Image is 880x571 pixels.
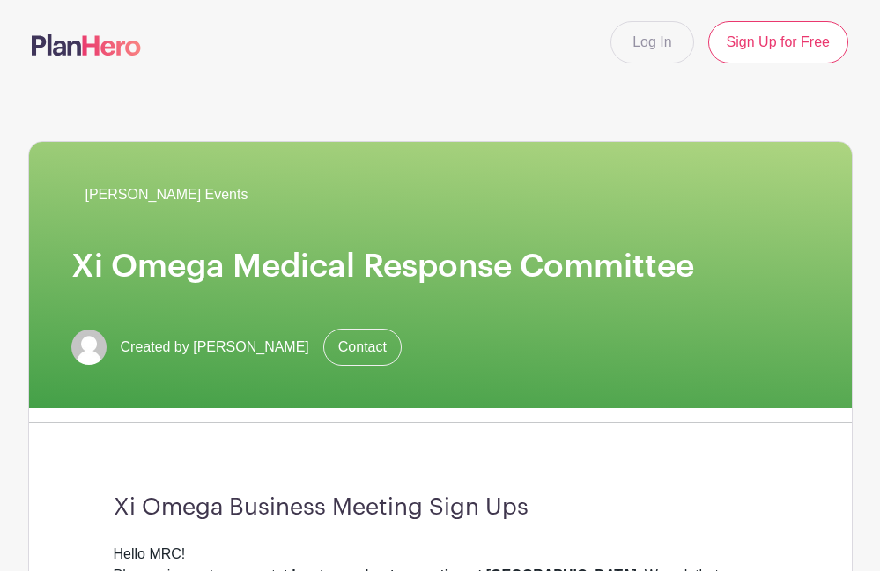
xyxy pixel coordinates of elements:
[114,493,767,522] h3: Xi Omega Business Meeting Sign Ups
[71,248,810,286] h1: Xi Omega Medical Response Committee
[32,34,141,56] img: logo-507f7623f17ff9eddc593b1ce0a138ce2505c220e1c5a4e2b4648c50719b7d32.svg
[610,21,693,63] a: Log In
[708,21,848,63] a: Sign Up for Free
[323,329,402,366] a: Contact
[71,330,107,365] img: default-ce2991bfa6775e67f084385cd625a349d9dcbb7a52a09fb2fda1e96e2d18dcdb.png
[121,337,309,358] span: Created by [PERSON_NAME]
[85,184,248,205] span: [PERSON_NAME] Events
